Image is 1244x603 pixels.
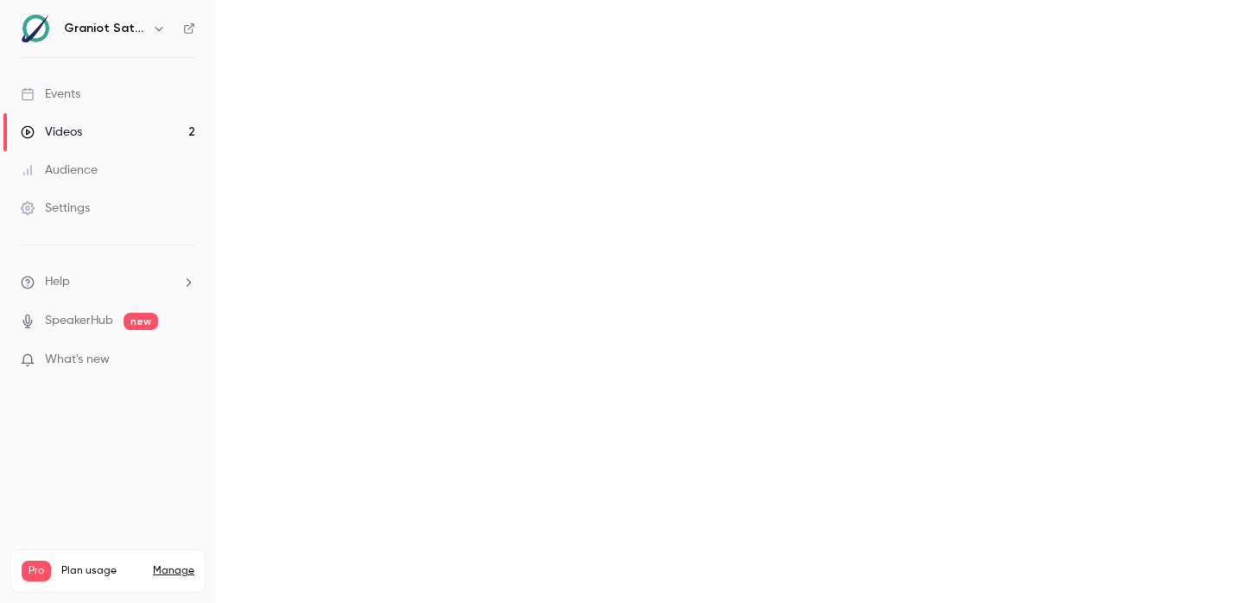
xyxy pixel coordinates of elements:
[153,564,194,578] a: Manage
[175,352,195,368] iframe: Noticeable Trigger
[21,162,98,179] div: Audience
[45,312,113,330] a: SpeakerHub
[21,273,195,291] li: help-dropdown-opener
[45,273,70,291] span: Help
[45,351,110,369] span: What's new
[21,200,90,217] div: Settings
[22,561,51,581] span: Pro
[64,20,145,37] h6: Graniot Satellite Technologies SL
[21,124,82,141] div: Videos
[124,313,158,330] span: new
[22,15,49,42] img: Graniot Satellite Technologies SL
[61,564,143,578] span: Plan usage
[21,86,80,103] div: Events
